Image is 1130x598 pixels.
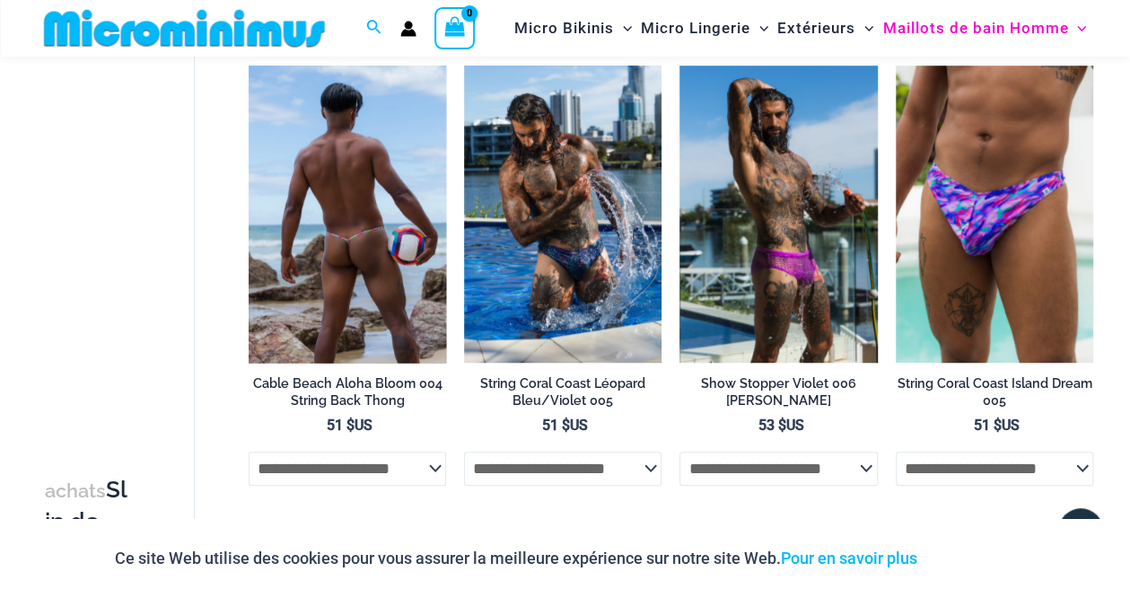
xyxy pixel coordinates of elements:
[45,479,106,502] span: achats
[464,375,661,409] h2: String Coral Coast Léopard Bleu/Violet 005
[366,17,382,40] a: Lien de l’icône de recherche
[45,60,206,419] iframe: TrustedSite Certified
[878,5,1091,51] a: Maillots de bain HommeMenu ToggleBasculement du menu
[679,66,877,362] a: Show Stopper Violet 006 Culotte Burleigh 10Show Stopper Violet 006 Brief Burleigh 11Show Stopper ...
[636,5,773,51] a: Micro LingerieMenu ToggleBasculement du menu
[758,417,786,434] span: 53 $
[896,375,1093,416] a: String Coral Coast Island Dream 005
[781,549,917,567] a: Pour en savoir plus
[750,5,768,51] span: Basculement du menu
[507,3,1094,54] nav: Site Navigation
[115,545,917,572] p: Ce site Web utilise des cookies pour vous assurer la meilleure expérience sur notre site Web.
[614,5,632,51] span: Basculement du menu
[931,537,1016,580] button: Accepter
[641,19,750,37] font: Micro Lingerie
[514,19,614,37] font: Micro Bikinis
[434,7,476,48] a: Voir le panier, vide
[37,8,332,48] img: MM SHOP LOGO FLAT
[896,375,1093,409] h2: String Coral Coast Island Dream 005
[974,417,1002,434] span: 51 $
[542,417,570,434] span: 51 $
[249,66,446,362] a: Cable Beach Aloha Bloom 004 String Back String 10Cable Beach Aloha Bloom 004 String Back Thong 11...
[896,66,1093,362] a: Côte de Corail Île Dream 005 String 01Coral Coast Island Dream 005 Thong 02Coral Coast Island Dre...
[679,375,877,409] h2: Show Stopper Violet 006 [PERSON_NAME]
[855,5,873,51] span: Basculement du menu
[464,66,661,362] a: Côte de Corail Bleu LéopardPurple 005 String 09Coral Coast Leopard BluePurple 005 Thong 03Coral C...
[1068,5,1086,51] span: Basculement du menu
[327,417,355,434] span: 51 $
[249,375,446,409] h2: Cable Beach Aloha Bloom 004 String Back Thong
[400,21,416,37] a: Lien de l’icône du compte
[777,19,855,37] font: Extérieurs
[679,375,877,416] a: Show Stopper Violet 006 [PERSON_NAME]
[542,417,588,434] bdi: US
[249,375,446,416] a: Cable Beach Aloha Bloom 004 String Back Thong
[249,66,446,362] img: Cable Beach Aloha Bloom 004 String Back Thong 11
[45,475,131,597] h3: Slip de bain homme
[327,417,372,434] bdi: US
[758,417,804,434] bdi: US
[510,5,636,51] a: Micro BikinisMenu ToggleBasculement du menu
[464,375,661,416] a: String Coral Coast Léopard Bleu/Violet 005
[679,66,877,362] img: Show Stopper Violet 006 Culotte Burleigh 10
[773,5,878,51] a: ExtérieursMenu ToggleBasculement du menu
[464,66,661,362] img: Côte de Corail Bleu LéopardPurple 005 String 09
[882,19,1068,37] font: Maillots de bain Homme
[974,417,1020,434] bdi: US
[896,66,1093,362] img: Côte de Corail Île Dream 005 String 01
